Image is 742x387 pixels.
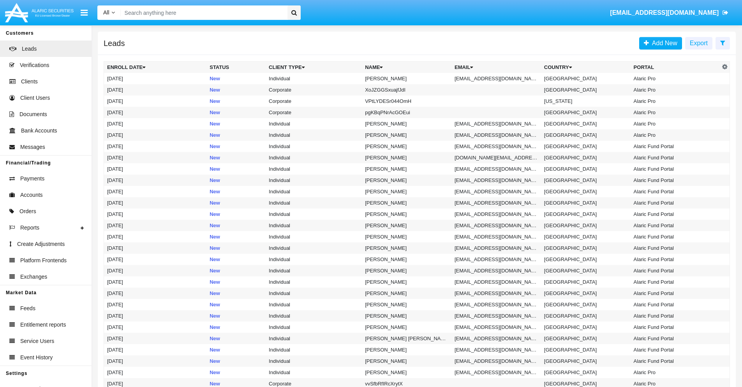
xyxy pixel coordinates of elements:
[104,62,207,73] th: Enroll Date
[206,73,266,84] td: New
[362,95,451,107] td: VPtLYDESr044OmH
[631,254,720,265] td: Alaric Fund Portal
[97,9,121,17] a: All
[451,220,541,231] td: [EMAIL_ADDRESS][DOMAIN_NAME]
[362,62,451,73] th: Name
[362,118,451,129] td: [PERSON_NAME]
[266,367,362,378] td: Individual
[451,299,541,310] td: [EMAIL_ADDRESS][DOMAIN_NAME]
[206,129,266,141] td: New
[206,152,266,163] td: New
[451,209,541,220] td: [EMAIL_ADDRESS][DOMAIN_NAME]
[541,242,631,254] td: [GEOGRAPHIC_DATA]
[104,163,207,175] td: [DATE]
[541,163,631,175] td: [GEOGRAPHIC_DATA]
[206,299,266,310] td: New
[685,37,712,49] button: Export
[104,220,207,231] td: [DATE]
[4,1,75,24] img: Logo image
[451,265,541,276] td: [EMAIL_ADDRESS][DOMAIN_NAME]
[541,209,631,220] td: [GEOGRAPHIC_DATA]
[541,367,631,378] td: [GEOGRAPHIC_DATA]
[104,152,207,163] td: [DATE]
[121,5,285,20] input: Search
[451,344,541,355] td: [EMAIL_ADDRESS][DOMAIN_NAME]
[362,288,451,299] td: [PERSON_NAME]
[631,288,720,299] td: Alaric Fund Portal
[104,84,207,95] td: [DATE]
[206,367,266,378] td: New
[362,107,451,118] td: pgKBqPNrAcGOEui
[451,231,541,242] td: [EMAIL_ADDRESS][DOMAIN_NAME]
[206,118,266,129] td: New
[451,355,541,367] td: [EMAIL_ADDRESS][DOMAIN_NAME]
[631,163,720,175] td: Alaric Fund Portal
[631,242,720,254] td: Alaric Fund Portal
[631,344,720,355] td: Alaric Fund Portal
[266,163,362,175] td: Individual
[104,73,207,84] td: [DATE]
[541,299,631,310] td: [GEOGRAPHIC_DATA]
[20,94,50,102] span: Client Users
[21,127,57,135] span: Bank Accounts
[541,288,631,299] td: [GEOGRAPHIC_DATA]
[541,322,631,333] td: [GEOGRAPHIC_DATA]
[639,37,682,49] a: Add New
[631,276,720,288] td: Alaric Fund Portal
[20,337,54,345] span: Service Users
[266,254,362,265] td: Individual
[541,220,631,231] td: [GEOGRAPHIC_DATA]
[541,84,631,95] td: [GEOGRAPHIC_DATA]
[451,242,541,254] td: [EMAIL_ADDRESS][DOMAIN_NAME]
[266,118,362,129] td: Individual
[104,175,207,186] td: [DATE]
[451,129,541,141] td: [EMAIL_ADDRESS][DOMAIN_NAME]
[266,220,362,231] td: Individual
[649,40,677,46] span: Add New
[451,186,541,197] td: [EMAIL_ADDRESS][DOMAIN_NAME]
[206,163,266,175] td: New
[104,197,207,209] td: [DATE]
[362,299,451,310] td: [PERSON_NAME]
[451,62,541,73] th: Email
[362,322,451,333] td: [PERSON_NAME]
[541,73,631,84] td: [GEOGRAPHIC_DATA]
[266,129,362,141] td: Individual
[541,129,631,141] td: [GEOGRAPHIC_DATA]
[541,152,631,163] td: [GEOGRAPHIC_DATA]
[266,242,362,254] td: Individual
[631,62,720,73] th: Portal
[206,186,266,197] td: New
[362,163,451,175] td: [PERSON_NAME]
[206,265,266,276] td: New
[362,276,451,288] td: [PERSON_NAME]
[206,62,266,73] th: Status
[541,95,631,107] td: [US_STATE]
[206,84,266,95] td: New
[206,141,266,152] td: New
[104,209,207,220] td: [DATE]
[451,163,541,175] td: [EMAIL_ADDRESS][DOMAIN_NAME]
[266,276,362,288] td: Individual
[206,175,266,186] td: New
[541,254,631,265] td: [GEOGRAPHIC_DATA]
[690,40,708,46] span: Export
[631,141,720,152] td: Alaric Fund Portal
[451,333,541,344] td: [EMAIL_ADDRESS][DOMAIN_NAME]
[362,209,451,220] td: [PERSON_NAME]
[631,367,720,378] td: Alaric Pro
[266,62,362,73] th: Client Type
[206,344,266,355] td: New
[20,304,35,313] span: Feeds
[362,333,451,344] td: [PERSON_NAME] [PERSON_NAME]
[631,175,720,186] td: Alaric Fund Portal
[104,186,207,197] td: [DATE]
[631,118,720,129] td: Alaric Pro
[266,197,362,209] td: Individual
[104,367,207,378] td: [DATE]
[541,310,631,322] td: [GEOGRAPHIC_DATA]
[206,95,266,107] td: New
[451,322,541,333] td: [EMAIL_ADDRESS][DOMAIN_NAME]
[541,265,631,276] td: [GEOGRAPHIC_DATA]
[20,61,49,69] span: Verifications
